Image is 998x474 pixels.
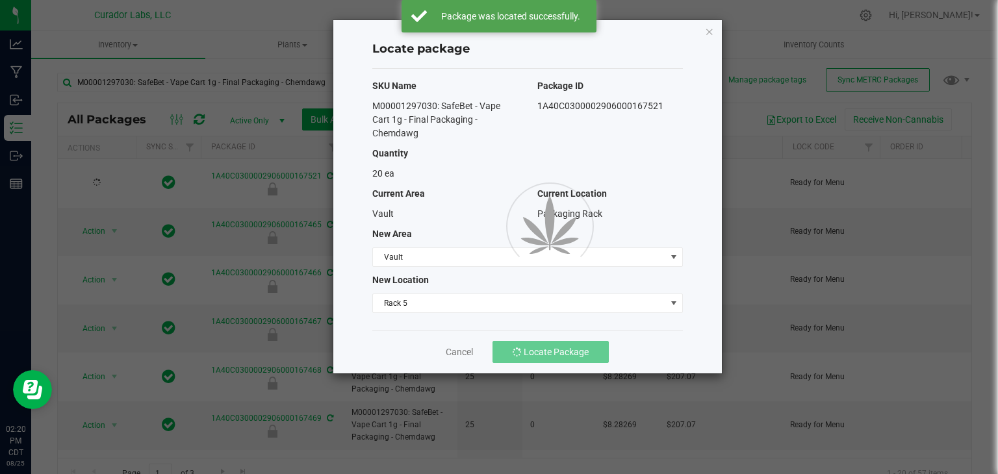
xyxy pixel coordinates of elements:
[13,370,52,409] iframe: Resource center
[373,248,666,266] span: Vault
[372,148,408,158] span: Quantity
[665,248,682,266] span: select
[372,168,394,179] span: 20 ea
[372,229,412,239] span: New Area
[446,345,473,358] a: Cancel
[373,294,666,312] span: Rack 5
[372,41,683,58] h4: Locate package
[493,341,609,363] button: Locate Package
[524,347,589,357] span: Locate Package
[537,101,663,111] span: 1A40C0300002906000167521
[372,275,429,285] span: New Location
[537,81,583,91] span: Package ID
[434,10,587,23] div: Package was located successfully.
[372,188,425,199] span: Current Area
[372,101,500,138] span: M00001297030: SafeBet - Vape Cart 1g - Final Packaging - Chemdawg
[372,208,394,219] span: Vault
[372,81,416,91] span: SKU Name
[665,294,682,312] span: select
